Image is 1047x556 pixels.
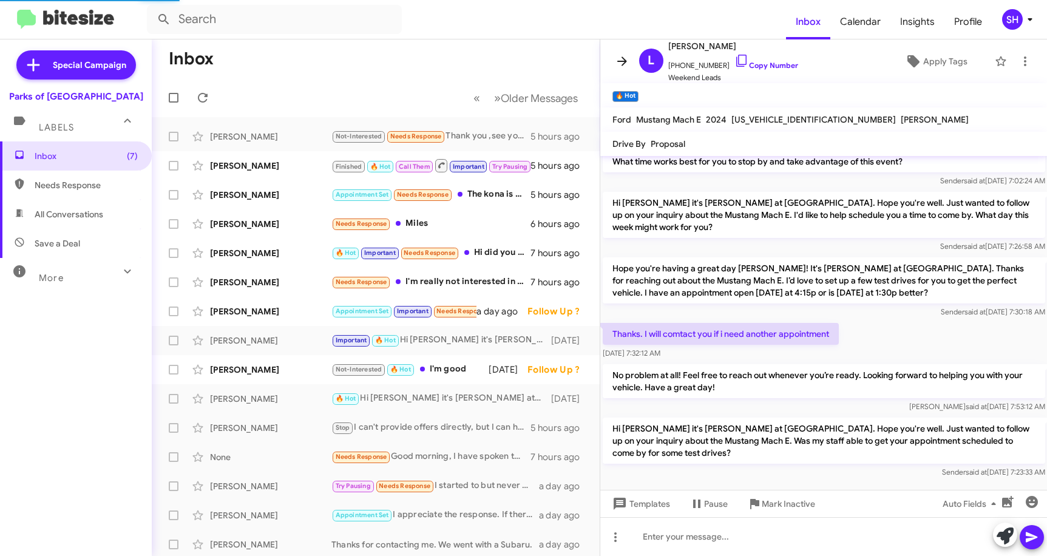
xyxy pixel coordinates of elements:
[706,114,727,125] span: 2024
[530,218,589,230] div: 6 hours ago
[404,249,455,257] span: Needs Response
[331,392,549,405] div: Hi [PERSON_NAME] it's [PERSON_NAME] at [GEOGRAPHIC_DATA]. Hope you're well. Just wanted to follow...
[963,242,984,251] span: said at
[331,362,489,376] div: I'm good
[944,4,992,39] a: Profile
[680,493,737,515] button: Pause
[370,163,391,171] span: 🔥 Hot
[530,131,589,143] div: 5 hours ago
[530,451,589,463] div: 7 hours ago
[612,91,639,102] small: 🔥 Hot
[476,305,527,317] div: a day ago
[731,114,896,125] span: [US_VEHICLE_IDENTIFICATION_NUMBER]
[53,59,126,71] span: Special Campaign
[331,450,530,464] div: Good morning, I have spoken to two of your salespeople and told them that I may be interested in ...
[35,179,138,191] span: Needs Response
[336,453,387,461] span: Needs Response
[16,50,136,80] a: Special Campaign
[603,257,1045,303] p: Hope you're having a great day [PERSON_NAME]! It's [PERSON_NAME] at [GEOGRAPHIC_DATA]. Thanks for...
[539,538,590,551] div: a day ago
[530,247,589,259] div: 7 hours ago
[992,9,1034,30] button: SH
[762,493,815,515] span: Mark Inactive
[940,176,1045,185] span: Sender [DATE] 7:02:24 AM
[336,249,356,257] span: 🔥 Hot
[909,402,1045,411] span: [PERSON_NAME] [DATE] 7:53:12 AM
[336,191,389,198] span: Appointment Set
[210,422,331,434] div: [PERSON_NAME]
[210,276,331,288] div: [PERSON_NAME]
[603,192,1045,238] p: Hi [PERSON_NAME] it's [PERSON_NAME] at [GEOGRAPHIC_DATA]. Hope you're well. Just wanted to follow...
[364,249,396,257] span: Important
[1002,9,1023,30] div: SH
[9,90,143,103] div: Parks of [GEOGRAPHIC_DATA]
[397,191,449,198] span: Needs Response
[734,61,798,70] a: Copy Number
[965,402,986,411] span: said at
[336,278,387,286] span: Needs Response
[390,132,442,140] span: Needs Response
[901,114,969,125] span: [PERSON_NAME]
[612,138,646,149] span: Drive By
[331,479,539,493] div: I started to but never heard back on if they could get me into it or not
[210,334,331,347] div: [PERSON_NAME]
[210,451,331,463] div: None
[399,163,430,171] span: Call Them
[336,424,350,432] span: Stop
[467,86,585,110] nav: Page navigation example
[331,217,530,231] div: Miles
[603,348,660,358] span: [DATE] 7:32:12 AM
[331,129,530,143] div: Thank you ,see you soon to get my truck serviced
[530,276,589,288] div: 7 hours ago
[830,4,890,39] a: Calendar
[539,509,590,521] div: a day ago
[210,247,331,259] div: [PERSON_NAME]
[331,508,539,522] div: I appreciate the response. If there's anything we can do to earn your business please let us know.
[39,122,74,133] span: Labels
[210,509,331,521] div: [PERSON_NAME]
[210,131,331,143] div: [PERSON_NAME]
[336,163,362,171] span: Finished
[210,305,331,317] div: [PERSON_NAME]
[375,336,396,344] span: 🔥 Hot
[453,163,484,171] span: Important
[883,50,989,72] button: Apply Tags
[336,365,382,373] span: Not-Interested
[610,493,670,515] span: Templates
[487,86,585,110] button: Next
[210,393,331,405] div: [PERSON_NAME]
[210,160,331,172] div: [PERSON_NAME]
[501,92,578,105] span: Older Messages
[539,480,590,492] div: a day ago
[549,393,590,405] div: [DATE]
[890,4,944,39] a: Insights
[527,305,589,317] div: Follow Up ?
[603,364,1045,398] p: No problem at all! Feel free to reach out whenever you’re ready. Looking forward to helping you w...
[210,480,331,492] div: [PERSON_NAME]
[941,467,1045,476] span: Sender [DATE] 7:23:33 AM
[530,422,589,434] div: 5 hours ago
[336,511,389,519] span: Appointment Set
[648,51,654,70] span: L
[527,364,589,376] div: Follow Up ?
[923,50,967,72] span: Apply Tags
[965,467,986,476] span: said at
[331,246,530,260] div: Hi did you get the numbers for me ?
[603,418,1045,464] p: Hi [PERSON_NAME] it's [PERSON_NAME] at [GEOGRAPHIC_DATA]. Hope you're well. Just wanted to follow...
[940,242,1045,251] span: Sender [DATE] 7:26:58 AM
[489,364,527,376] div: [DATE]
[35,208,103,220] span: All Conversations
[331,421,530,435] div: I can't provide offers directly, but I can help you set up an appointment to assess your Venue an...
[331,275,530,289] div: I'm really not interested in starting over with payments that would be most likely higher payment...
[549,334,590,347] div: [DATE]
[940,307,1045,316] span: Sender [DATE] 7:30:18 AM
[492,163,527,171] span: Try Pausing
[336,336,367,344] span: Important
[668,72,798,84] span: Weekend Leads
[127,150,138,162] span: (7)
[331,188,530,202] div: The kona is way to small
[651,138,685,149] span: Proposal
